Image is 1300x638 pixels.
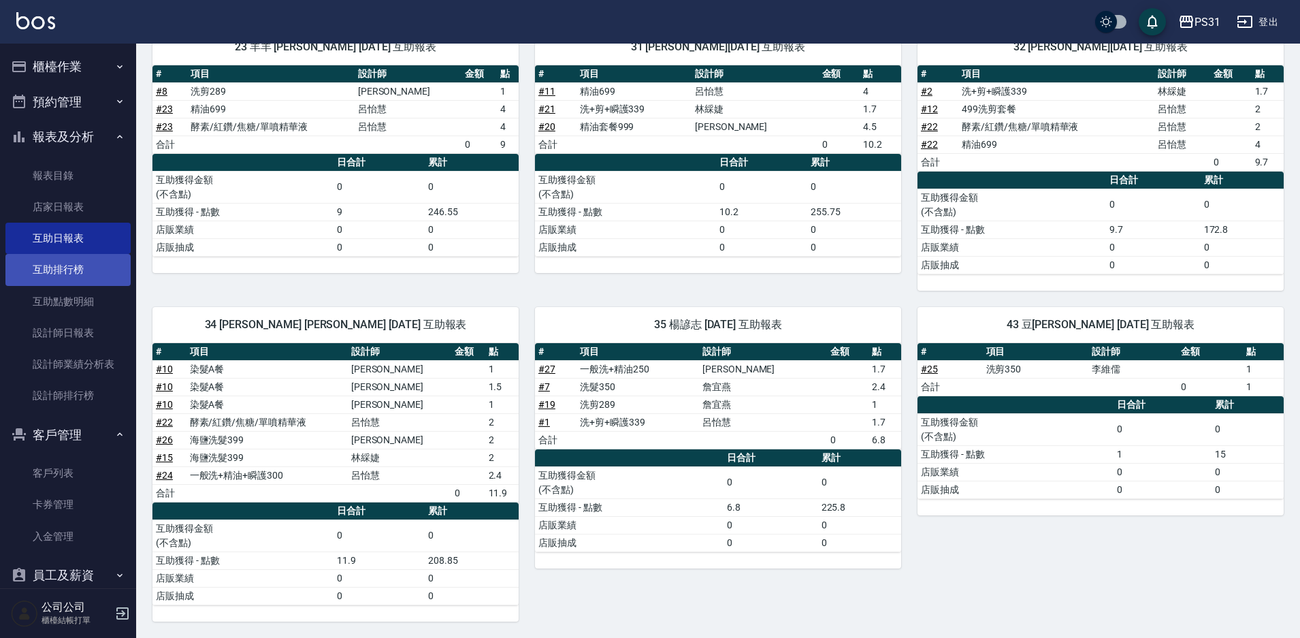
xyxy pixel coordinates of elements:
[187,100,354,118] td: 精油699
[42,601,111,614] h5: 公司公司
[152,569,334,587] td: 店販業績
[5,417,131,453] button: 客戶管理
[576,343,699,361] th: 項目
[538,364,555,374] a: #27
[1252,100,1284,118] td: 2
[538,86,555,97] a: #11
[355,118,462,135] td: 呂怡慧
[551,318,885,332] span: 35 楊諺志 [DATE] 互助報表
[425,238,519,256] td: 0
[152,65,519,154] table: a dense table
[16,12,55,29] img: Logo
[1252,118,1284,135] td: 2
[576,413,699,431] td: 洗+剪+瞬護339
[152,135,187,153] td: 合計
[425,171,519,203] td: 0
[917,481,1114,498] td: 店販抽成
[1106,238,1201,256] td: 0
[152,552,334,569] td: 互助獲得 - 點數
[868,396,901,413] td: 1
[535,65,901,154] table: a dense table
[535,498,724,516] td: 互助獲得 - 點數
[152,343,519,503] table: a dense table
[186,466,348,484] td: 一般洗+精油+瞬護300
[807,221,901,238] td: 0
[1231,10,1284,35] button: 登出
[152,65,187,83] th: #
[5,521,131,552] a: 入金管理
[692,65,819,83] th: 設計師
[535,431,576,449] td: 合計
[451,343,485,361] th: 金額
[917,172,1284,274] table: a dense table
[5,349,131,380] a: 設計師業績分析表
[485,449,519,466] td: 2
[485,466,519,484] td: 2.4
[186,343,348,361] th: 項目
[497,135,519,153] td: 9
[152,503,519,605] table: a dense table
[425,221,519,238] td: 0
[497,118,519,135] td: 4
[1114,413,1212,445] td: 0
[692,82,819,100] td: 呂怡慧
[425,154,519,172] th: 累計
[1201,189,1284,221] td: 0
[1252,65,1284,83] th: 點
[917,378,983,396] td: 合計
[716,171,807,203] td: 0
[348,360,451,378] td: [PERSON_NAME]
[348,431,451,449] td: [PERSON_NAME]
[1252,135,1284,153] td: 4
[807,171,901,203] td: 0
[355,82,462,100] td: [PERSON_NAME]
[5,489,131,520] a: 卡券管理
[535,135,576,153] td: 合計
[1114,396,1212,414] th: 日合計
[983,343,1089,361] th: 項目
[485,343,519,361] th: 點
[1114,445,1212,463] td: 1
[1212,445,1284,463] td: 15
[934,40,1267,54] span: 32 [PERSON_NAME][DATE] 互助報表
[692,118,819,135] td: [PERSON_NAME]
[917,221,1106,238] td: 互助獲得 - 點數
[535,466,724,498] td: 互助獲得金額 (不含點)
[576,378,699,396] td: 洗髮350
[152,484,186,502] td: 合計
[156,399,173,410] a: #10
[497,65,519,83] th: 點
[5,119,131,155] button: 報表及分析
[818,498,901,516] td: 225.8
[860,118,901,135] td: 4.5
[827,431,868,449] td: 0
[1106,221,1201,238] td: 9.7
[1201,238,1284,256] td: 0
[921,86,932,97] a: #2
[535,203,716,221] td: 互助獲得 - 點數
[485,396,519,413] td: 1
[334,171,424,203] td: 0
[348,413,451,431] td: 呂怡慧
[535,516,724,534] td: 店販業績
[917,65,958,83] th: #
[724,449,818,467] th: 日合計
[724,466,818,498] td: 0
[348,466,451,484] td: 呂怡慧
[535,221,716,238] td: 店販業績
[1212,396,1284,414] th: 累計
[819,65,860,83] th: 金額
[152,343,186,361] th: #
[152,203,334,221] td: 互助獲得 - 點數
[818,466,901,498] td: 0
[538,121,555,132] a: #20
[461,135,496,153] td: 0
[485,413,519,431] td: 2
[576,100,692,118] td: 洗+剪+瞬護339
[917,256,1106,274] td: 店販抽成
[1195,14,1220,31] div: PS31
[1243,343,1284,361] th: 點
[485,484,519,502] td: 11.9
[5,558,131,593] button: 員工及薪資
[1212,463,1284,481] td: 0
